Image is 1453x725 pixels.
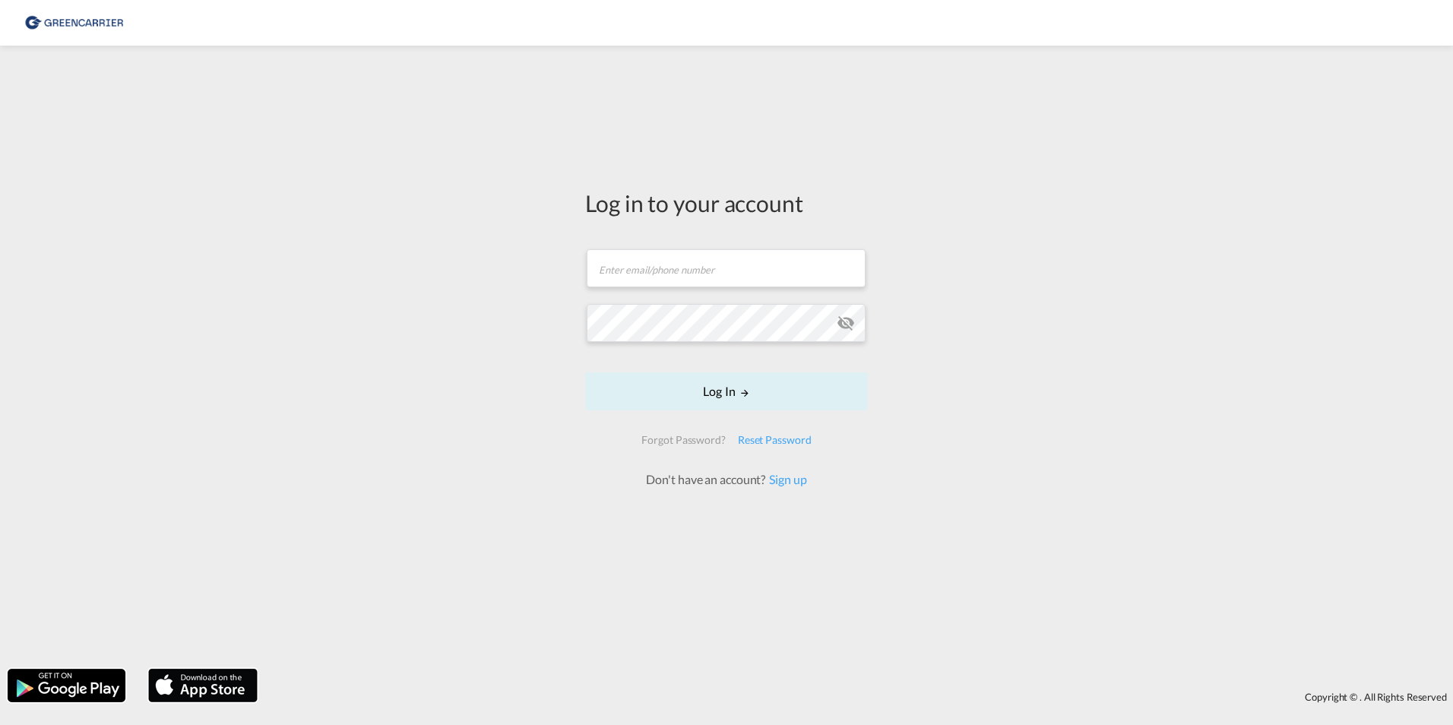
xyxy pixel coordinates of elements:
input: Enter email/phone number [587,249,866,287]
button: LOGIN [585,372,868,410]
div: Reset Password [732,426,818,454]
div: Don't have an account? [629,471,823,488]
div: Log in to your account [585,187,868,219]
img: apple.png [147,667,259,704]
img: 8cf206808afe11efa76fcd1e3d746489.png [23,6,125,40]
a: Sign up [765,472,806,486]
div: Copyright © . All Rights Reserved [265,684,1453,710]
img: google.png [6,667,127,704]
md-icon: icon-eye-off [837,314,855,332]
div: Forgot Password? [635,426,731,454]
